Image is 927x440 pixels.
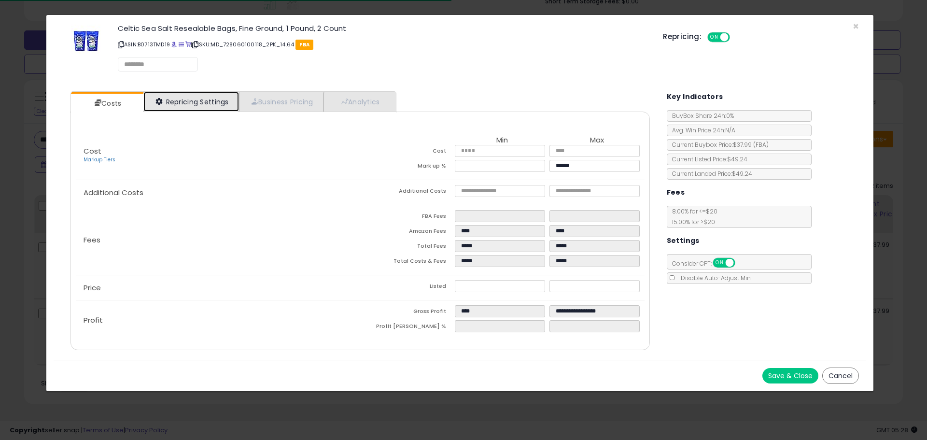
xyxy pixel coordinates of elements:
[76,147,360,164] p: Cost
[76,236,360,244] p: Fees
[76,284,360,292] p: Price
[360,305,455,320] td: Gross Profit
[667,126,735,134] span: Avg. Win Price 24h: N/A
[76,189,360,197] p: Additional Costs
[360,320,455,335] td: Profit [PERSON_NAME] %
[360,145,455,160] td: Cost
[667,170,752,178] span: Current Landed Price: $49.24
[714,259,726,267] span: ON
[667,112,734,120] span: BuyBox Share 24h: 0%
[667,91,723,103] h5: Key Indicators
[84,156,115,163] a: Markup Tiers
[360,240,455,255] td: Total Fees
[708,33,720,42] span: ON
[667,207,717,226] span: 8.00 % for <= $20
[360,280,455,295] td: Listed
[323,92,395,112] a: Analytics
[71,94,142,113] a: Costs
[179,41,184,48] a: All offer listings
[663,33,702,41] h5: Repricing:
[729,33,744,42] span: OFF
[762,368,818,383] button: Save & Close
[822,368,859,384] button: Cancel
[733,259,749,267] span: OFF
[143,92,239,112] a: Repricing Settings
[171,41,177,48] a: BuyBox page
[360,255,455,270] td: Total Costs & Fees
[360,225,455,240] td: Amazon Fees
[118,25,648,32] h3: Celtic Sea Salt Resealable Bags, Fine Ground, 1 Pound, 2 Count
[185,41,191,48] a: Your listing only
[667,141,769,149] span: Current Buybox Price:
[676,274,751,282] span: Disable Auto-Adjust Min
[71,25,100,54] img: 51albuoPj+L._SL60_.jpg
[549,136,644,145] th: Max
[753,141,769,149] span: ( FBA )
[667,218,715,226] span: 15.00 % for > $20
[733,141,769,149] span: $37.99
[853,19,859,33] span: ×
[667,235,700,247] h5: Settings
[76,316,360,324] p: Profit
[667,155,747,163] span: Current Listed Price: $49.24
[667,186,685,199] h5: Fees
[360,210,455,225] td: FBA Fees
[118,37,648,52] p: ASIN: B0713TMD19 | SKU: MD_728060100118_2PK_14.64
[295,40,313,50] span: FBA
[360,185,455,200] td: Additional Costs
[360,160,455,175] td: Mark up %
[239,92,323,112] a: Business Pricing
[455,136,549,145] th: Min
[667,259,748,268] span: Consider CPT:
